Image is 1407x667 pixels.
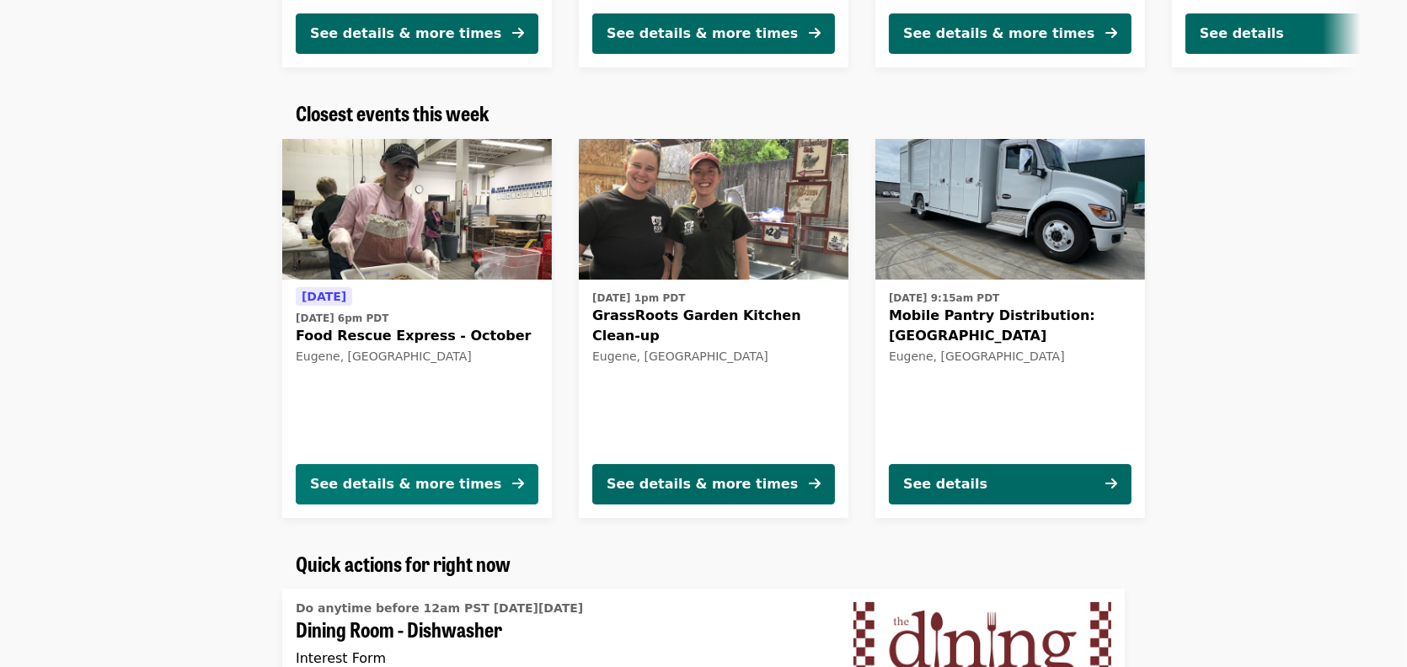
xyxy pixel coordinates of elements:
div: See details & more times [607,474,798,494]
span: Interest Form [296,650,386,666]
span: [DATE] [302,290,346,303]
div: See details & more times [903,24,1094,44]
i: arrow-right icon [512,476,524,492]
span: Mobile Pantry Distribution: [GEOGRAPHIC_DATA] [889,306,1131,346]
i: arrow-right icon [809,25,821,41]
time: [DATE] 9:15am PDT [889,291,999,306]
div: See details & more times [607,24,798,44]
div: See details [903,474,987,494]
span: Closest events this week [296,98,490,127]
button: See details & more times [592,13,835,54]
img: Food Rescue Express - October organized by Food for Lane County [282,139,552,280]
span: Do anytime before 12am PST [DATE][DATE] [296,601,583,615]
span: Quick actions for right now [296,548,511,578]
time: [DATE] 1pm PDT [592,291,685,306]
img: GrassRoots Garden Kitchen Clean-up organized by Food for Lane County [579,139,848,280]
span: Dining Room - Dishwasher [296,617,827,642]
div: Eugene, [GEOGRAPHIC_DATA] [296,350,538,364]
i: arrow-right icon [809,476,821,492]
i: arrow-right icon [512,25,524,41]
a: Closest events this week [296,101,490,125]
i: arrow-right icon [1105,476,1117,492]
div: Eugene, [GEOGRAPHIC_DATA] [592,350,835,364]
span: Food Rescue Express - October [296,326,538,346]
a: See details for "Mobile Pantry Distribution: Bethel School District" [875,139,1145,518]
img: Mobile Pantry Distribution: Bethel School District organized by Food for Lane County [875,139,1145,280]
button: See details & more times [889,13,1131,54]
div: See details [1200,24,1284,44]
a: See details for "Food Rescue Express - October" [282,139,552,518]
button: See details & more times [296,13,538,54]
div: Closest events this week [282,101,1125,125]
button: See details & more times [592,464,835,504]
i: arrow-right icon [1105,25,1117,41]
div: See details & more times [310,24,501,44]
div: Eugene, [GEOGRAPHIC_DATA] [889,350,1131,364]
span: GrassRoots Garden Kitchen Clean-up [592,306,835,346]
button: See details & more times [296,464,538,504]
time: [DATE] 6pm PDT [296,311,388,326]
button: See details [889,464,1131,504]
a: See details for "GrassRoots Garden Kitchen Clean-up" [579,139,848,518]
div: See details & more times [310,474,501,494]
